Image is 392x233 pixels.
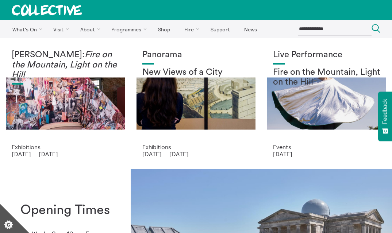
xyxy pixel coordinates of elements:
[12,50,117,79] em: Fire on the Mountain, Light on the Hill
[6,20,46,38] a: What's On
[142,50,250,60] h1: Panorama
[74,20,104,38] a: About
[178,20,203,38] a: Hire
[204,20,236,38] a: Support
[142,67,250,78] h2: New Views of a City
[20,203,110,218] h1: Opening Times
[131,38,261,169] a: Collective Panorama June 2025 small file 8 Panorama New Views of a City Exhibitions [DATE] — [DATE]
[273,144,380,150] p: Events
[261,38,392,169] a: Photo: Eoin Carey Live Performance Fire on the Mountain, Light on the Hill Events [DATE]
[273,50,380,60] h1: Live Performance
[151,20,176,38] a: Shop
[273,151,380,157] p: [DATE]
[238,20,263,38] a: News
[12,50,119,80] h1: [PERSON_NAME]:
[142,151,250,157] p: [DATE] — [DATE]
[142,144,250,150] p: Exhibitions
[47,20,73,38] a: Visit
[12,144,119,150] p: Exhibitions
[105,20,150,38] a: Programmes
[273,67,380,88] h2: Fire on the Mountain, Light on the Hill
[382,99,388,124] span: Feedback
[12,151,119,157] p: [DATE] — [DATE]
[378,92,392,141] button: Feedback - Show survey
